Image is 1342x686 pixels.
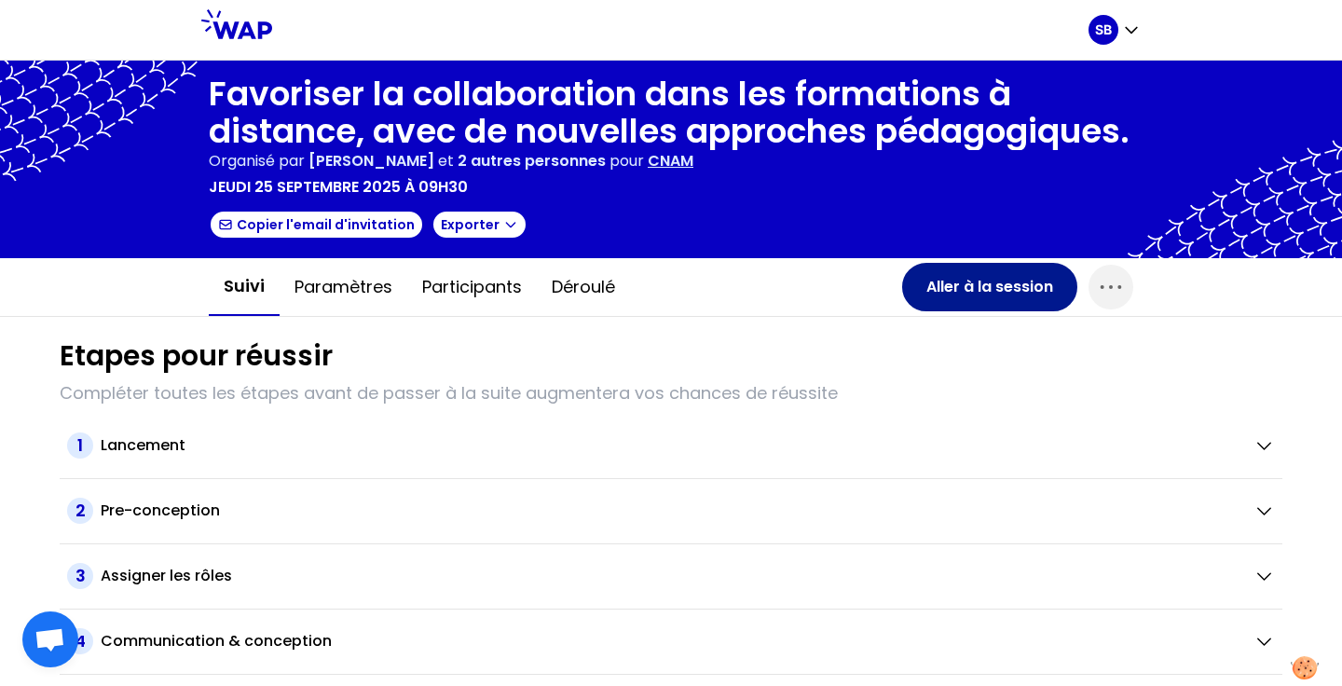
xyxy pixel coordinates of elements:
button: 3Assigner les rôles [67,563,1275,589]
button: Copier l'email d'invitation [209,210,424,240]
h2: Pre-conception [101,500,220,522]
p: Organisé par [209,150,305,172]
button: 2Pre-conception [67,498,1275,524]
p: Compléter toutes les étapes avant de passer à la suite augmentera vos chances de réussite [60,380,1282,406]
span: 4 [67,628,93,654]
p: et [308,150,606,172]
p: pour [609,150,644,172]
p: SB [1095,21,1112,39]
button: Aller à la session [902,263,1077,311]
span: 3 [67,563,93,589]
button: SB [1089,15,1141,45]
span: 2 [67,498,93,524]
button: 1Lancement [67,432,1275,459]
button: 4Communication & conception [67,628,1275,654]
button: Paramètres [280,259,407,315]
button: Déroulé [537,259,630,315]
h2: Lancement [101,434,185,457]
span: 2 autres personnes [458,150,606,171]
span: 1 [67,432,93,459]
div: Open chat [22,611,78,667]
h2: Assigner les rôles [101,565,232,587]
h1: Etapes pour réussir [60,339,333,373]
p: jeudi 25 septembre 2025 à 09h30 [209,176,468,199]
button: Suivi [209,258,280,316]
button: Participants [407,259,537,315]
h2: Communication & conception [101,630,332,652]
h1: Favoriser la collaboration dans les formations à distance, avec de nouvelles approches pédagogiques. [209,75,1133,150]
span: [PERSON_NAME] [308,150,434,171]
button: Exporter [431,210,527,240]
p: CNAM [648,150,693,172]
